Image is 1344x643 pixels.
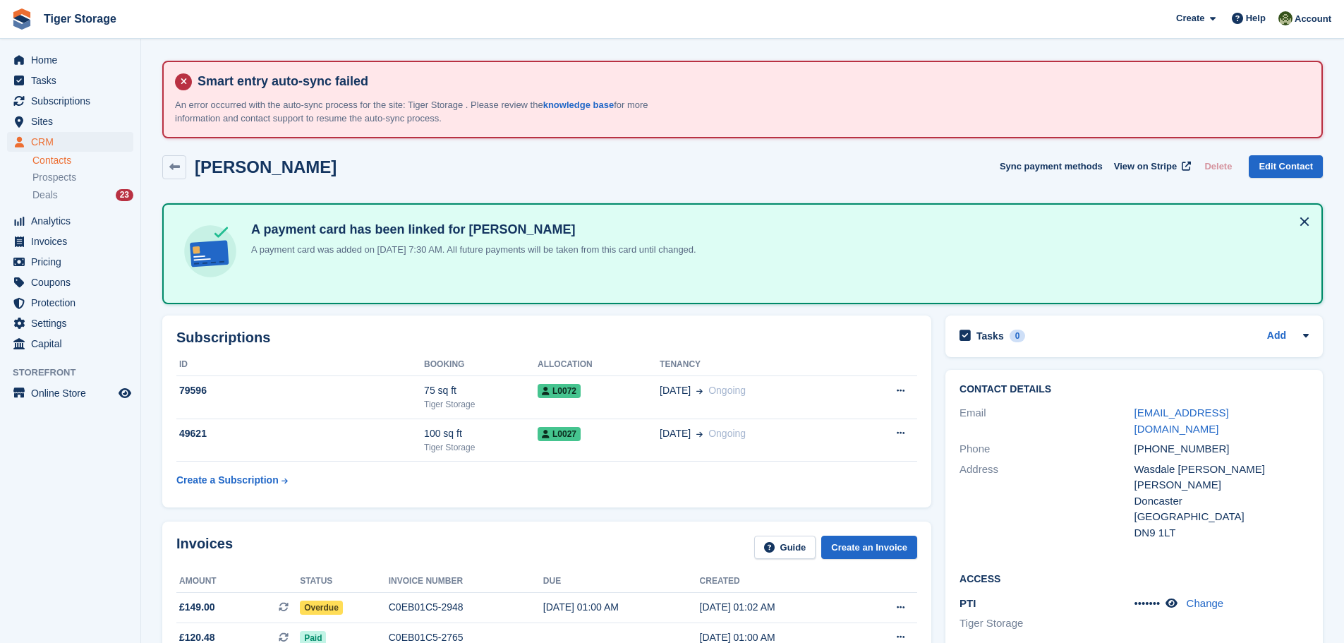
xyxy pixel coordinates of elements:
span: Protection [31,293,116,313]
a: menu [7,334,133,354]
span: Capital [31,334,116,354]
span: Prospects [32,171,76,184]
span: Tasks [31,71,116,90]
th: ID [176,354,424,376]
a: Edit Contact [1249,155,1323,179]
th: Amount [176,570,300,593]
a: menu [7,71,133,90]
a: menu [7,272,133,292]
th: Booking [424,354,538,376]
div: Create a Subscription [176,473,279,488]
div: Tiger Storage [424,398,538,411]
span: PTI [959,597,976,609]
a: knowledge base [543,100,614,110]
div: [PHONE_NUMBER] [1134,441,1309,457]
div: [DATE] 01:00 AM [543,600,700,615]
p: An error occurred with the auto-sync process for the site: Tiger Storage . Please review the for ... [175,98,669,126]
a: menu [7,50,133,70]
h2: Subscriptions [176,330,917,346]
span: ••••••• [1134,597,1161,609]
span: Ongoing [708,428,746,439]
span: Settings [31,313,116,333]
th: Created [700,570,856,593]
a: Tiger Storage [38,7,122,30]
img: Matthew Ellwood [1278,11,1292,25]
button: Delete [1199,155,1237,179]
th: Allocation [538,354,660,376]
div: 49621 [176,426,424,441]
span: View on Stripe [1114,160,1177,174]
a: Change [1187,597,1224,609]
button: Sync payment methods [1000,155,1103,179]
span: Overdue [300,601,343,615]
span: Pricing [31,252,116,272]
span: Coupons [31,272,116,292]
span: [DATE] [660,426,691,441]
span: £149.00 [179,600,215,615]
span: Sites [31,112,116,131]
a: Deals 23 [32,188,133,203]
span: Help [1246,11,1266,25]
span: Deals [32,188,58,202]
a: Create a Subscription [176,467,288,493]
div: 0 [1010,330,1026,342]
span: Ongoing [708,385,746,396]
a: menu [7,293,133,313]
span: Home [31,50,116,70]
div: Tiger Storage [424,441,538,454]
span: Online Store [31,383,116,403]
span: L0027 [538,427,581,441]
a: Preview store [116,385,133,402]
div: 100 sq ft [424,426,538,441]
li: Tiger Storage [959,615,1134,632]
h2: Tasks [976,330,1004,342]
th: Tenancy [660,354,852,376]
span: Account [1295,12,1331,26]
img: stora-icon-8386f47178a22dfd0bd8f6a31ec36ba5ce8667c1dd55bd0f319d3a0aa187defe.svg [11,8,32,30]
span: Invoices [31,232,116,251]
div: Wasdale [PERSON_NAME] [1134,462,1309,478]
th: Invoice number [389,570,543,593]
div: 79596 [176,383,424,398]
a: menu [7,211,133,231]
a: Contacts [32,154,133,167]
span: Subscriptions [31,91,116,111]
a: menu [7,112,133,131]
h2: Invoices [176,536,233,559]
div: Phone [959,441,1134,457]
a: View on Stripe [1108,155,1194,179]
th: Status [300,570,389,593]
div: C0EB01C5-2948 [389,600,543,615]
h4: A payment card has been linked for [PERSON_NAME] [246,222,696,238]
img: card-linked-ebf98d0992dc2aeb22e95c0e3c79077019eb2392cfd83c6a337811c24bc77127.svg [181,222,240,281]
th: Due [543,570,700,593]
h2: [PERSON_NAME] [195,157,337,176]
span: L0072 [538,384,581,398]
a: menu [7,232,133,251]
div: Address [959,462,1134,541]
span: CRM [31,132,116,152]
div: DN9 1LT [1134,525,1309,541]
a: menu [7,252,133,272]
a: Prospects [32,170,133,185]
a: menu [7,91,133,111]
a: menu [7,132,133,152]
a: menu [7,383,133,403]
div: [GEOGRAPHIC_DATA] [1134,509,1309,525]
a: menu [7,313,133,333]
span: Analytics [31,211,116,231]
span: [DATE] [660,383,691,398]
div: [DATE] 01:02 AM [700,600,856,615]
a: Add [1267,328,1286,344]
div: Email [959,405,1134,437]
div: 23 [116,189,133,201]
div: 75 sq ft [424,383,538,398]
p: A payment card was added on [DATE] 7:30 AM. All future payments will be taken from this card unti... [246,243,696,257]
a: Guide [754,536,816,559]
a: [EMAIL_ADDRESS][DOMAIN_NAME] [1134,407,1229,435]
div: Doncaster [1134,493,1309,510]
div: [PERSON_NAME] [1134,477,1309,493]
h2: Contact Details [959,384,1309,395]
a: Create an Invoice [821,536,917,559]
h4: Smart entry auto-sync failed [192,73,1310,90]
